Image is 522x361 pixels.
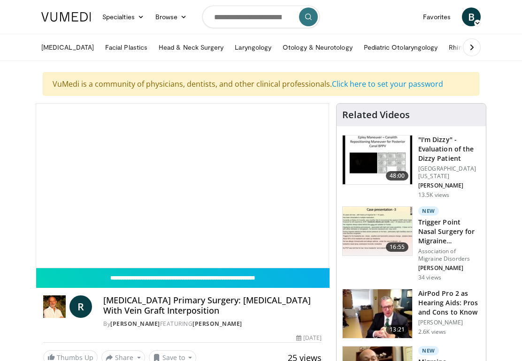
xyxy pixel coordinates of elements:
[43,72,479,96] div: VuMedi is a community of physicians, dentists, and other clinical professionals.
[418,165,480,180] p: [GEOGRAPHIC_DATA][US_STATE]
[36,38,100,57] a: [MEDICAL_DATA]
[100,38,153,57] a: Facial Plastics
[418,191,449,199] p: 13.5K views
[192,320,242,328] a: [PERSON_NAME]
[386,171,408,180] span: 48:00
[342,109,410,120] h4: Related Videos
[110,320,160,328] a: [PERSON_NAME]
[41,12,91,22] img: VuMedi Logo
[36,104,329,268] video-js: Video Player
[342,206,480,281] a: 16:55 New Trigger Point Nasal Surgery for Migraine Headaches Association of Migraine Disorders [P...
[202,6,320,28] input: Search topics, interventions
[229,38,277,57] a: Laryngology
[418,182,480,189] p: [PERSON_NAME]
[358,38,444,57] a: Pediatric Otolaryngology
[43,295,66,318] img: Dr Robert Vincent
[418,328,446,336] p: 2.6K views
[418,346,439,355] p: New
[417,8,456,26] a: Favorites
[277,38,358,57] a: Otology & Neurotology
[343,207,412,256] img: fb121519-7efd-4119-8941-0107c5611251.150x105_q85_crop-smart_upscale.jpg
[418,135,480,163] h3: "I'm Dizzy" - Evaluation of the Dizzy Patient
[296,334,322,342] div: [DATE]
[418,289,480,317] h3: AirPod Pro 2 as Hearing Aids: Pros and Cons to Know
[103,320,322,328] div: By FEATURING
[343,135,412,184] img: 5373e1fe-18ae-47e7-ad82-0c604b173657.150x105_q85_crop-smart_upscale.jpg
[150,8,193,26] a: Browse
[97,8,150,26] a: Specialties
[332,79,443,89] a: Click here to set your password
[69,295,92,318] a: R
[418,274,441,281] p: 34 views
[386,325,408,334] span: 13:21
[418,319,480,326] p: [PERSON_NAME]
[418,218,480,246] h3: Trigger Point Nasal Surgery for Migraine Headaches
[342,135,480,199] a: 48:00 "I'm Dizzy" - Evaluation of the Dizzy Patient [GEOGRAPHIC_DATA][US_STATE] [PERSON_NAME] 13....
[462,8,481,26] a: B
[153,38,229,57] a: Head & Neck Surgery
[418,248,480,263] p: Association of Migraine Disorders
[343,289,412,338] img: a78774a7-53a7-4b08-bcf0-1e3aa9dc638f.150x105_q85_crop-smart_upscale.jpg
[443,38,513,57] a: Rhinology & Allergy
[386,242,408,252] span: 16:55
[418,264,480,272] p: [PERSON_NAME]
[418,206,439,216] p: New
[342,289,480,338] a: 13:21 AirPod Pro 2 as Hearing Aids: Pros and Cons to Know [PERSON_NAME] 2.6K views
[103,295,322,316] h4: [MEDICAL_DATA] Primary Surgery: [MEDICAL_DATA] With Vein Graft Interposition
